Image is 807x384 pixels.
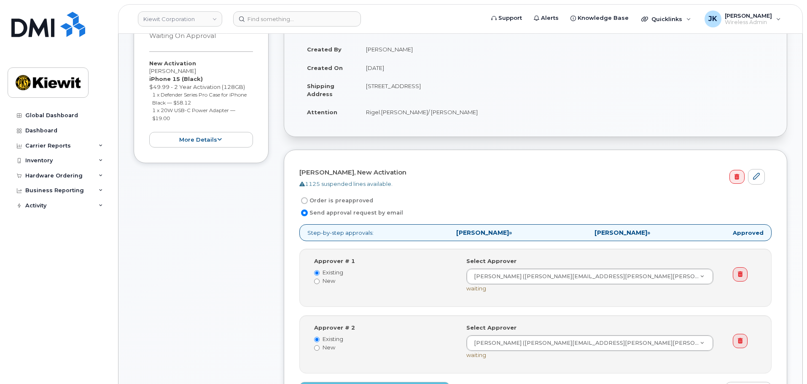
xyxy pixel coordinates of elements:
input: Find something... [233,11,361,27]
span: Support [498,14,522,22]
strong: Shipping Address [307,83,334,97]
label: New [314,344,454,352]
input: Send approval request by email [301,209,308,216]
div: Quicklinks [635,11,697,27]
td: [DATE] [358,59,772,77]
a: [PERSON_NAME] ([PERSON_NAME][EMAIL_ADDRESS][PERSON_NAME][PERSON_NAME][DOMAIN_NAME]) [467,269,713,284]
input: Existing [314,337,320,342]
label: Select Approver [466,324,516,332]
span: [PERSON_NAME] ([PERSON_NAME][EMAIL_ADDRESS][PERSON_NAME][PERSON_NAME][DOMAIN_NAME]) [469,273,700,280]
strong: [PERSON_NAME] [594,229,647,236]
input: Existing [314,270,320,276]
span: Alerts [541,14,559,22]
small: 1 x 20W USB-C Power Adapter — $19.00 [152,107,235,121]
label: New [314,277,454,285]
button: more details [149,132,253,148]
span: Knowledge Base [578,14,629,22]
p: Step-by-step approvals: [299,224,772,242]
span: JK [708,14,717,24]
span: waiting [466,285,486,292]
label: Order is preapproved [299,196,373,206]
iframe: Messenger Launcher [770,347,801,378]
strong: Created By [307,46,342,53]
a: Kiewit Corporation [138,11,222,27]
label: Approver # 1 [314,257,355,265]
a: Alerts [528,10,565,27]
strong: New Activation [149,60,196,67]
td: [STREET_ADDRESS] [358,77,772,103]
strong: Approved [733,229,764,237]
input: New [314,345,320,351]
td: Rigel.[PERSON_NAME]/ [PERSON_NAME] [358,103,772,121]
label: Select Approver [466,257,516,265]
label: Send approval request by email [299,208,403,218]
strong: Created On [307,64,343,71]
span: waiting [466,352,486,358]
span: [PERSON_NAME] ([PERSON_NAME][EMAIL_ADDRESS][PERSON_NAME][PERSON_NAME][DOMAIN_NAME]) [469,339,700,347]
label: Existing [314,335,454,343]
a: [PERSON_NAME] ([PERSON_NAME][EMAIL_ADDRESS][PERSON_NAME][PERSON_NAME][DOMAIN_NAME]) [467,336,713,351]
small: Waiting On Approval [149,32,216,40]
strong: Attention [307,109,337,115]
label: Approver # 2 [314,324,355,332]
span: » [456,230,512,236]
span: Wireless Admin [725,19,772,26]
div: [PERSON_NAME] $49.99 - 2 Year Activation (128GB) [149,59,253,148]
strong: iPhone 15 (Black) [149,75,203,82]
strong: [PERSON_NAME] [456,229,509,236]
div: Jamie Krussel [699,11,787,27]
span: » [594,230,650,236]
a: Knowledge Base [565,10,635,27]
input: New [314,279,320,284]
a: Support [485,10,528,27]
small: 1 x Defender Series Pro Case for iPhone Black — $58.12 [152,91,247,106]
input: Order is preapproved [301,197,308,204]
label: Existing [314,269,454,277]
h4: [PERSON_NAME], New Activation [299,169,765,176]
div: 1125 suspended lines available. [299,180,765,188]
span: [PERSON_NAME] [725,12,772,19]
td: [PERSON_NAME] [358,40,772,59]
span: Quicklinks [651,16,682,22]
